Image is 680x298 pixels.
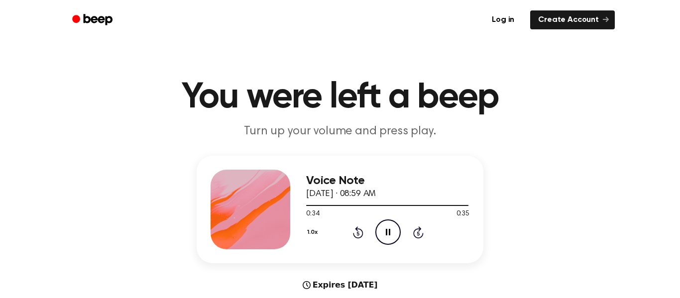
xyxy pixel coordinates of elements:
span: [DATE] · 08:59 AM [306,190,376,199]
h3: Voice Note [306,174,469,188]
span: 0:34 [306,209,319,219]
h1: You were left a beep [85,80,595,115]
div: Expires [DATE] [303,279,378,291]
a: Create Account [530,10,615,29]
p: Turn up your volume and press play. [149,123,531,140]
span: 0:35 [456,209,469,219]
button: 1.0x [306,224,321,241]
a: Log in [482,8,524,31]
a: Beep [65,10,121,30]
